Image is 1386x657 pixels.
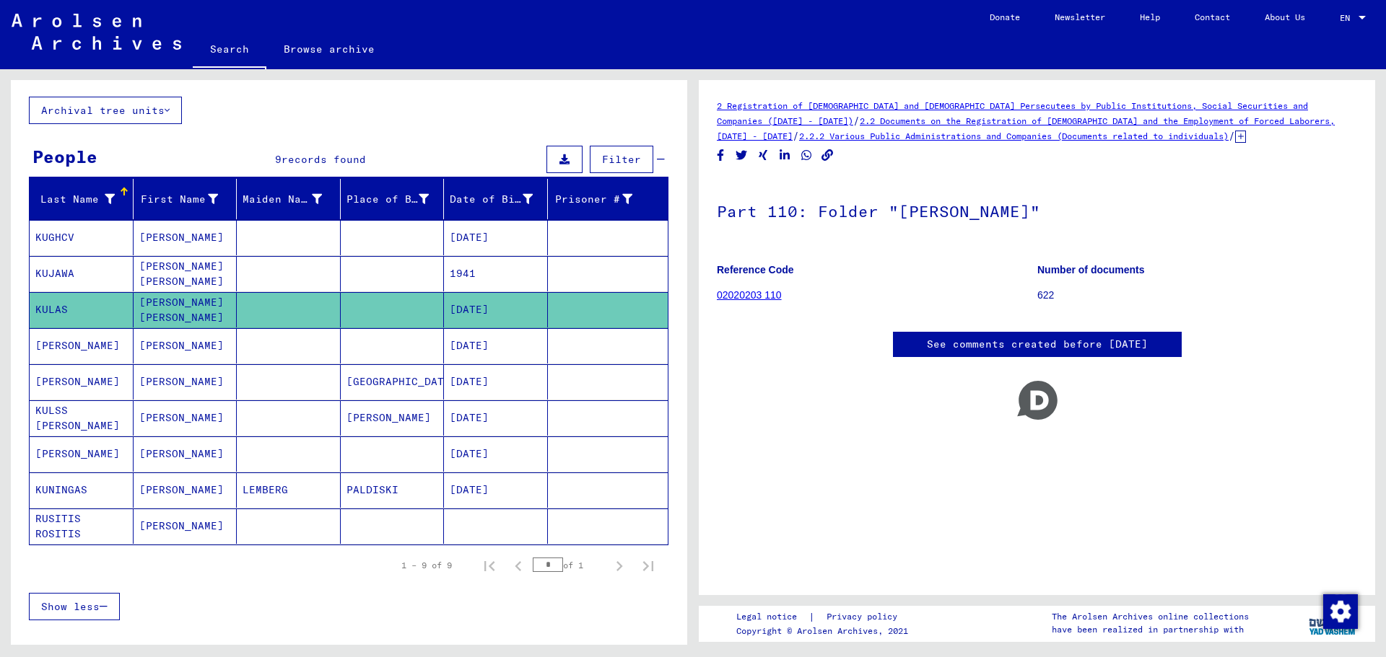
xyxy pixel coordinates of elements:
div: People [32,144,97,169]
mat-cell: [PERSON_NAME] [30,328,134,363]
mat-cell: KULSS [PERSON_NAME] [30,400,134,436]
mat-cell: [PERSON_NAME] [30,364,134,400]
div: Place of Birth [346,192,430,207]
div: Prisoner # [554,192,633,207]
mat-cell: KUJAWA [30,256,134,291]
span: 9 [275,153,282,166]
mat-cell: [DATE] [444,472,548,508]
p: have been realized in partnership with [1052,623,1249,636]
button: Next page [605,551,634,580]
a: Search [193,32,266,69]
button: Filter [590,146,653,173]
div: Prisoner # [554,188,651,211]
a: 2 Registration of [DEMOGRAPHIC_DATA] and [DEMOGRAPHIC_DATA] Persecutees by Public Institutions, S... [717,100,1308,126]
img: Arolsen_neg.svg [12,14,181,50]
span: records found [282,153,366,166]
button: Last page [634,551,663,580]
div: Last Name [35,192,115,207]
div: | [736,609,915,625]
div: Maiden Name [243,192,322,207]
button: Share on LinkedIn [777,146,793,164]
mat-cell: [DATE] [444,328,548,363]
mat-cell: [GEOGRAPHIC_DATA] [341,364,445,400]
mat-cell: [PERSON_NAME] [134,436,237,472]
p: Copyright © Arolsen Archives, 2021 [736,625,915,638]
button: Copy link [820,146,835,164]
mat-cell: KUNINGAS [30,472,134,508]
img: Change consent [1323,594,1358,629]
mat-cell: [DATE] [444,436,548,472]
mat-header-cell: Last Name [30,179,134,219]
span: / [793,129,799,142]
span: / [1229,129,1235,142]
mat-cell: 1941 [444,256,548,291]
a: Legal notice [736,609,808,625]
mat-cell: [DATE] [444,400,548,436]
mat-cell: [DATE] [444,292,548,327]
a: 2.2.2 Various Public Administrations and Companies (Documents related to individuals) [799,131,1229,141]
mat-cell: [PERSON_NAME] [PERSON_NAME] [134,256,237,291]
mat-cell: [DATE] [444,220,548,255]
mat-cell: [PERSON_NAME] [134,508,237,544]
mat-cell: LEMBERG [237,472,341,508]
span: Filter [602,153,641,166]
mat-cell: [PERSON_NAME] [134,400,237,436]
mat-cell: [DATE] [444,364,548,400]
a: Privacy policy [815,609,915,625]
div: 1 – 9 of 9 [401,559,452,572]
p: 622 [1037,288,1357,303]
div: First Name [139,188,237,211]
mat-cell: RUSITIS ROSITIS [30,508,134,544]
mat-cell: PALDISKI [341,472,445,508]
b: Number of documents [1037,264,1145,275]
p: The Arolsen Archives online collections [1052,610,1249,623]
mat-header-cell: Prisoner # [548,179,668,219]
span: EN [1340,13,1356,23]
div: First Name [139,192,219,207]
a: See comments created before [DATE] [927,337,1148,352]
div: Place of Birth [346,188,448,211]
div: of 1 [533,558,605,572]
button: Previous page [504,551,533,580]
mat-cell: KULAS [30,292,134,327]
button: Archival tree units [29,97,182,124]
button: Share on Facebook [713,146,728,164]
mat-header-cell: Maiden Name [237,179,341,219]
a: 2.2 Documents on the Registration of [DEMOGRAPHIC_DATA] and the Employment of Forced Laborers, [D... [717,115,1335,141]
div: Date of Birth [450,192,533,207]
div: Date of Birth [450,188,551,211]
mat-header-cell: Date of Birth [444,179,548,219]
a: 02020203 110 [717,289,782,301]
mat-cell: [PERSON_NAME] [134,472,237,508]
button: Share on Twitter [734,146,749,164]
button: Share on Xing [756,146,771,164]
button: Share on WhatsApp [799,146,814,164]
span: / [853,114,860,127]
button: Show less [29,593,120,620]
mat-header-cell: Place of Birth [341,179,445,219]
div: Maiden Name [243,188,340,211]
mat-cell: [PERSON_NAME] [134,220,237,255]
h1: Part 110: Folder "[PERSON_NAME]" [717,178,1357,242]
img: yv_logo.png [1306,605,1360,641]
mat-cell: [PERSON_NAME] [134,328,237,363]
div: Change consent [1322,594,1357,628]
mat-cell: [PERSON_NAME] [PERSON_NAME] [134,292,237,327]
mat-cell: KUGHCV [30,220,134,255]
mat-cell: [PERSON_NAME] [134,364,237,400]
b: Reference Code [717,264,794,275]
mat-cell: [PERSON_NAME] [341,400,445,436]
div: Last Name [35,188,133,211]
mat-cell: [PERSON_NAME] [30,436,134,472]
mat-header-cell: First Name [134,179,237,219]
button: First page [475,551,504,580]
a: Browse archive [266,32,392,66]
